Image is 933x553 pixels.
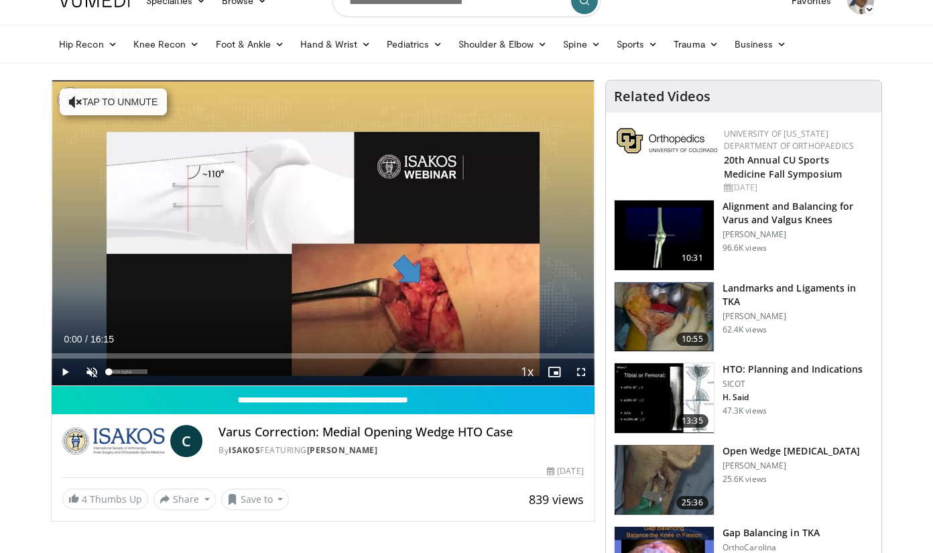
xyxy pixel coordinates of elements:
[723,282,873,308] h3: Landmarks and Ligaments in TKA
[82,493,87,505] span: 4
[676,332,708,346] span: 10:55
[723,542,820,553] p: OrthoCarolina
[85,334,88,345] span: /
[615,200,714,270] img: 38523_0000_3.png.150x105_q85_crop-smart_upscale.jpg
[64,334,82,345] span: 0:00
[221,489,290,510] button: Save to
[614,200,873,271] a: 10:31 Alignment and Balancing for Varus and Valgus Knees [PERSON_NAME] 96.6K views
[60,88,167,115] button: Tap to unmute
[292,31,379,58] a: Hand & Wrist
[723,526,820,540] h3: Gap Balancing in TKA
[723,406,767,416] p: 47.3K views
[62,489,148,509] a: 4 Thumbs Up
[541,359,568,385] button: Enable picture-in-picture mode
[78,359,105,385] button: Unmute
[547,465,583,477] div: [DATE]
[723,363,863,376] h3: HTO: Planning and Indications
[219,444,583,456] div: By FEATURING
[52,353,595,359] div: Progress Bar
[614,88,710,105] h4: Related Videos
[723,229,873,240] p: [PERSON_NAME]
[555,31,608,58] a: Spine
[219,425,583,440] h4: Varus Correction: Medial Opening Wedge HTO Case
[723,243,767,253] p: 96.6K views
[514,359,541,385] button: Playback Rate
[615,363,714,433] img: 297961_0002_1.png.150x105_q85_crop-smart_upscale.jpg
[450,31,555,58] a: Shoulder & Elbow
[724,128,854,151] a: University of [US_STATE] Department of Orthopaedics
[723,392,863,403] p: H. Said
[723,444,861,458] h3: Open Wedge [MEDICAL_DATA]
[723,324,767,335] p: 62.4K views
[723,311,873,322] p: [PERSON_NAME]
[62,425,165,457] img: ISAKOS
[170,425,202,457] a: C
[52,80,595,386] video-js: Video Player
[614,363,873,434] a: 13:35 HTO: Planning and Indications SICOT H. Said 47.3K views
[609,31,666,58] a: Sports
[52,359,78,385] button: Play
[723,460,861,471] p: [PERSON_NAME]
[617,128,717,153] img: 355603a8-37da-49b6-856f-e00d7e9307d3.png.150x105_q85_autocrop_double_scale_upscale_version-0.2.png
[666,31,727,58] a: Trauma
[529,491,584,507] span: 839 views
[229,444,260,456] a: ISAKOS
[51,31,125,58] a: Hip Recon
[153,489,216,510] button: Share
[307,444,378,456] a: [PERSON_NAME]
[723,474,767,485] p: 25.6K views
[568,359,595,385] button: Fullscreen
[724,182,871,194] div: [DATE]
[723,200,873,227] h3: Alignment and Balancing for Varus and Valgus Knees
[676,251,708,265] span: 10:31
[676,496,708,509] span: 25:36
[614,444,873,515] a: 25:36 Open Wedge [MEDICAL_DATA] [PERSON_NAME] 25.6K views
[109,369,147,374] div: Volume Level
[615,445,714,515] img: 1390019_3.png.150x105_q85_crop-smart_upscale.jpg
[727,31,795,58] a: Business
[379,31,450,58] a: Pediatrics
[724,153,842,180] a: 20th Annual CU Sports Medicine Fall Symposium
[614,282,873,353] a: 10:55 Landmarks and Ligaments in TKA [PERSON_NAME] 62.4K views
[676,414,708,428] span: 13:35
[90,334,114,345] span: 16:15
[723,379,863,389] p: SICOT
[208,31,293,58] a: Foot & Ankle
[615,282,714,352] img: 88434a0e-b753-4bdd-ac08-0695542386d5.150x105_q85_crop-smart_upscale.jpg
[125,31,208,58] a: Knee Recon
